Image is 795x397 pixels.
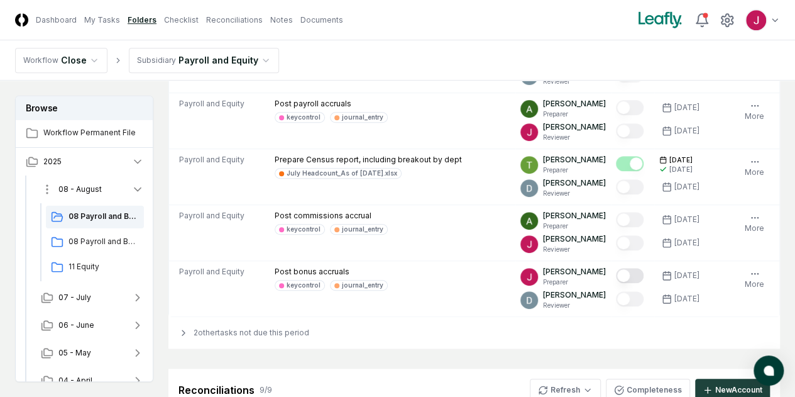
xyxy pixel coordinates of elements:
[543,277,606,287] p: Preparer
[674,270,699,281] div: [DATE]
[287,113,321,122] div: keycontrol
[36,14,77,26] a: Dashboard
[46,206,144,228] a: 08 Payroll and Benefits
[46,231,144,254] a: 08 Payroll and Benefits CAN
[520,179,538,197] img: ACg8ocLeIi4Jlns6Fsr4lO0wQ1XJrFQvF4yUjbLrd1AsCAOmrfa1KQ=s96-c
[543,165,606,175] p: Preparer
[58,184,102,195] span: 08 - August
[179,154,244,165] span: Payroll and Equity
[43,127,144,138] span: Workflow Permanent File
[287,281,321,290] div: keycontrol
[543,177,606,189] p: [PERSON_NAME]
[31,203,154,284] div: 08 - August
[616,123,644,138] button: Mark complete
[520,291,538,309] img: ACg8ocLeIi4Jlns6Fsr4lO0wQ1XJrFQvF4yUjbLrd1AsCAOmrfa1KQ=s96-c
[742,154,767,181] button: More
[206,14,263,26] a: Reconciliations
[275,98,388,109] p: Post payroll accruals
[179,266,244,277] span: Payroll and Equity
[674,181,699,193] div: [DATE]
[543,210,606,221] p: [PERSON_NAME]
[746,10,766,30] img: ACg8ocJfBSitaon9c985KWe3swqK2kElzkAv-sHk65QWxGQz4ldowg=s96-c
[674,102,699,113] div: [DATE]
[137,55,176,66] div: Subsidiary
[58,375,92,386] span: 04 - April
[342,225,383,234] div: journal_entry
[23,55,58,66] div: Workflow
[543,289,606,301] p: [PERSON_NAME]
[674,293,699,305] div: [DATE]
[43,156,62,167] span: 2025
[179,210,244,221] span: Payroll and Equity
[16,96,153,120] h3: Browse
[616,156,644,171] button: Mark complete
[616,235,644,250] button: Mark complete
[168,317,780,349] div: 2 other tasks not due this period
[635,10,684,30] img: Leafly logo
[179,98,244,109] span: Payroll and Equity
[754,355,784,386] button: atlas-launcher
[520,123,538,141] img: ACg8ocJfBSitaon9c985KWe3swqK2kElzkAv-sHk65QWxGQz4ldowg=s96-c
[543,133,606,142] p: Reviewer
[342,281,383,290] div: journal_entry
[58,320,94,331] span: 06 - June
[84,14,120,26] a: My Tasks
[300,14,343,26] a: Documents
[260,384,272,396] div: 9 / 9
[520,235,538,253] img: ACg8ocJfBSitaon9c985KWe3swqK2kElzkAv-sHk65QWxGQz4ldowg=s96-c
[543,98,606,109] p: [PERSON_NAME]
[715,384,762,396] div: New Account
[275,168,402,179] a: July Headcount_As of [DATE].xlsx
[275,154,462,165] p: Prepare Census report, including breakout by dept
[275,266,388,277] p: Post bonus accruals
[520,268,538,286] img: ACg8ocJfBSitaon9c985KWe3swqK2kElzkAv-sHk65QWxGQz4ldowg=s96-c
[520,156,538,174] img: ACg8ocIes5YhaKvyYBpXWIzTCat3mOAs2x276Zb6uNUtLtLH7HTu9Q=s96-c
[15,48,279,73] nav: breadcrumb
[128,14,156,26] a: Folders
[543,109,606,119] p: Preparer
[31,176,154,203] button: 08 - August
[275,210,388,221] p: Post commissions accrual
[31,367,154,394] button: 04 - April
[520,100,538,118] img: ACg8ocKKg2129bkBZaX4SAoUQtxLaQ4j-f2PQjMuak4pDCyzCI-IvA=s96-c
[270,14,293,26] a: Notes
[543,77,606,86] p: Reviewer
[616,179,644,194] button: Mark complete
[16,148,154,176] button: 2025
[543,221,606,231] p: Preparer
[287,169,397,178] div: July Headcount_As of [DATE].xlsx
[742,210,767,237] button: More
[58,292,91,303] span: 07 - July
[616,100,644,115] button: Mark complete
[31,339,154,367] button: 05 - May
[616,291,644,306] button: Mark complete
[543,266,606,277] p: [PERSON_NAME]
[616,212,644,227] button: Mark complete
[164,14,199,26] a: Checklist
[543,154,606,165] p: [PERSON_NAME]
[543,233,606,245] p: [PERSON_NAME]
[543,245,606,254] p: Reviewer
[31,311,154,339] button: 06 - June
[15,13,28,26] img: Logo
[69,236,139,247] span: 08 Payroll and Benefits CAN
[543,121,606,133] p: [PERSON_NAME]
[69,211,139,222] span: 08 Payroll and Benefits
[543,301,606,310] p: Reviewer
[674,125,699,137] div: [DATE]
[16,120,154,147] a: Workflow Permanent File
[58,347,91,359] span: 05 - May
[742,98,767,125] button: More
[69,261,139,272] span: 11 Equity
[31,284,154,311] button: 07 - July
[616,268,644,283] button: Mark complete
[742,266,767,293] button: More
[669,155,693,165] span: [DATE]
[674,214,699,225] div: [DATE]
[342,113,383,122] div: journal_entry
[669,165,693,174] div: [DATE]
[46,256,144,279] a: 11 Equity
[543,189,606,198] p: Reviewer
[287,225,321,234] div: keycontrol
[674,237,699,249] div: [DATE]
